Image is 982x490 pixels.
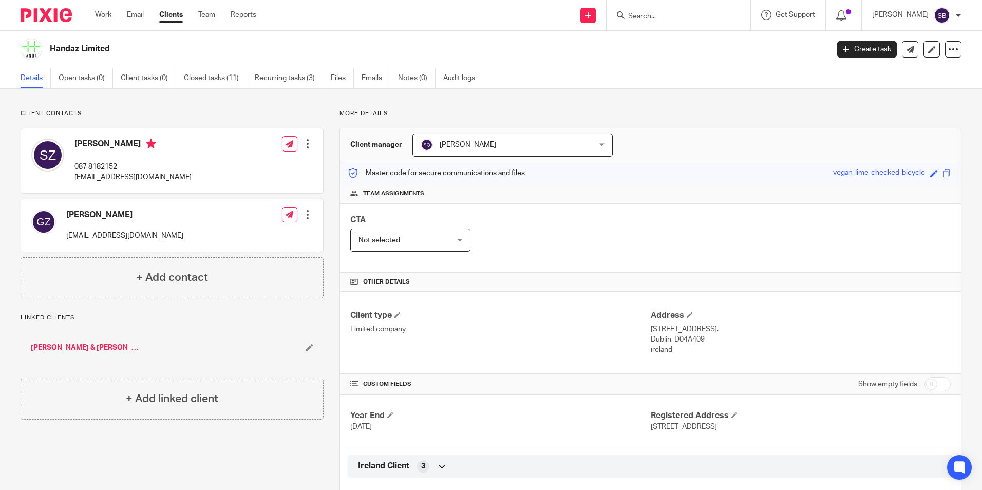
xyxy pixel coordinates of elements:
img: svg%3E [31,139,64,172]
span: Not selected [358,237,400,244]
a: Client tasks (0) [121,68,176,88]
input: Search [627,12,720,22]
img: svg%3E [421,139,433,151]
i: Primary [146,139,156,149]
p: ireland [651,345,951,355]
a: Closed tasks (11) [184,68,247,88]
div: vegan-lime-checked-bicycle [833,167,925,179]
p: Client contacts [21,109,324,118]
span: Other details [363,278,410,286]
a: Work [95,10,111,20]
p: [EMAIL_ADDRESS][DOMAIN_NAME] [74,172,192,182]
a: Recurring tasks (3) [255,68,323,88]
h2: Handaz Limited [50,44,667,54]
a: Clients [159,10,183,20]
h4: [PERSON_NAME] [74,139,192,152]
a: [PERSON_NAME] & [PERSON_NAME] [31,343,144,353]
h4: Address [651,310,951,321]
p: [PERSON_NAME] [872,10,929,20]
span: Get Support [776,11,815,18]
img: Logo.jpg [21,39,42,60]
a: Reports [231,10,256,20]
p: Master code for secure communications and files [348,168,525,178]
a: Files [331,68,354,88]
a: Notes (0) [398,68,436,88]
h4: Client type [350,310,650,321]
a: Team [198,10,215,20]
span: CTA [350,216,366,224]
h4: [PERSON_NAME] [66,210,183,220]
a: Open tasks (0) [59,68,113,88]
span: [PERSON_NAME] [440,141,496,148]
a: Create task [837,41,897,58]
p: [EMAIL_ADDRESS][DOMAIN_NAME] [66,231,183,241]
h4: + Add linked client [126,391,218,407]
p: Dublin, D04A409 [651,334,951,345]
p: 087 8182152 [74,162,192,172]
img: svg%3E [31,210,56,234]
h4: Registered Address [651,410,951,421]
h3: Client manager [350,140,402,150]
p: Limited company [350,324,650,334]
img: Pixie [21,8,72,22]
p: Linked clients [21,314,324,322]
p: More details [339,109,961,118]
h4: + Add contact [136,270,208,286]
h4: CUSTOM FIELDS [350,380,650,388]
span: [DATE] [350,423,372,430]
img: svg%3E [934,7,950,24]
a: Details [21,68,51,88]
span: [STREET_ADDRESS] [651,423,717,430]
p: [STREET_ADDRESS]. [651,324,951,334]
a: Emails [362,68,390,88]
span: 3 [421,461,425,472]
a: Audit logs [443,68,483,88]
label: Show empty fields [858,379,917,389]
span: Ireland Client [358,461,409,472]
h4: Year End [350,410,650,421]
a: Email [127,10,144,20]
span: Team assignments [363,190,424,198]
